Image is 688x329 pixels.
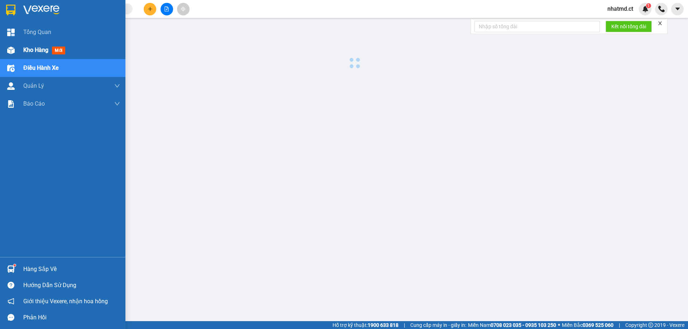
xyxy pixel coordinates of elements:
img: phone-icon [658,6,665,12]
span: plus [148,6,153,11]
strong: 0708 023 035 - 0935 103 250 [491,322,556,328]
strong: 1900 633 818 [368,322,398,328]
sup: 1 [646,3,651,8]
b: GỬI : VP [GEOGRAPHIC_DATA] [9,52,107,76]
span: Giới thiệu Vexere, nhận hoa hồng [23,297,108,306]
button: file-add [161,3,173,15]
div: Phản hồi [23,312,120,323]
button: Kết nối tổng đài [606,21,652,32]
img: icon-new-feature [642,6,649,12]
span: Điều hành xe [23,63,59,72]
span: 1 [647,3,650,8]
span: Kết nối tổng đài [611,23,646,30]
span: nhatmd.ct [602,4,639,13]
span: message [8,314,14,321]
strong: 0369 525 060 [583,322,613,328]
span: Miền Nam [468,321,556,329]
img: dashboard-icon [7,29,15,36]
span: Kho hàng [23,47,48,53]
span: question-circle [8,282,14,289]
span: Báo cáo [23,99,45,108]
span: file-add [164,6,169,11]
li: Cổ Đạm, xã [GEOGRAPHIC_DATA], [GEOGRAPHIC_DATA] [67,18,300,26]
img: warehouse-icon [7,47,15,54]
div: Hướng dẫn sử dụng [23,280,120,291]
img: solution-icon [7,100,15,108]
span: copyright [648,323,653,328]
button: aim [177,3,190,15]
div: Hàng sắp về [23,264,120,275]
span: down [114,83,120,89]
img: logo.jpg [9,9,45,45]
img: logo-vxr [6,5,15,15]
span: Tổng Quan [23,28,51,37]
span: caret-down [674,6,681,12]
span: Cung cấp máy in - giấy in: [410,321,466,329]
span: Miền Bắc [562,321,613,329]
span: Quản Lý [23,81,44,90]
span: | [404,321,405,329]
sup: 1 [14,264,16,266]
span: close [658,21,663,26]
li: Hotline: 1900252555 [67,26,300,35]
span: | [619,321,620,329]
button: plus [144,3,156,15]
input: Nhập số tổng đài [474,21,600,32]
span: down [114,101,120,107]
span: aim [181,6,186,11]
span: mới [52,47,65,54]
span: notification [8,298,14,305]
img: warehouse-icon [7,265,15,273]
img: warehouse-icon [7,82,15,90]
span: Hỗ trợ kỹ thuật: [333,321,398,329]
img: warehouse-icon [7,64,15,72]
span: ⚪️ [558,324,560,326]
button: caret-down [671,3,684,15]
